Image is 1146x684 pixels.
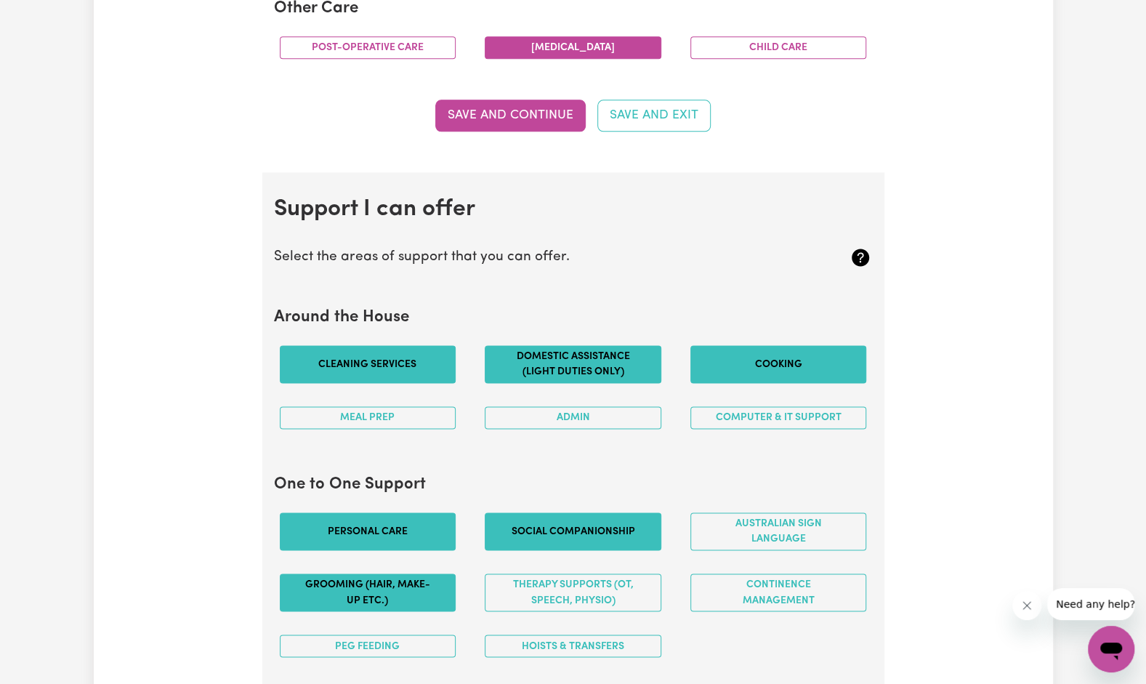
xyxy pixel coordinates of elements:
[435,100,586,132] button: Save and Continue
[280,406,456,429] button: Meal prep
[280,345,456,383] button: Cleaning services
[280,574,456,611] button: Grooming (hair, make-up etc.)
[690,406,867,429] button: Computer & IT Support
[280,512,456,550] button: Personal care
[280,635,456,657] button: PEG feeding
[274,308,873,328] h2: Around the House
[274,196,873,223] h2: Support I can offer
[485,512,661,550] button: Social companionship
[690,512,867,550] button: Australian Sign Language
[485,36,661,59] button: [MEDICAL_DATA]
[690,36,867,59] button: Child care
[274,247,773,268] p: Select the areas of support that you can offer.
[9,10,88,22] span: Need any help?
[485,345,661,383] button: Domestic assistance (light duties only)
[1012,591,1041,620] iframe: Cerrar mensaje
[690,574,867,611] button: Continence management
[274,475,873,495] h2: One to One Support
[1047,588,1134,620] iframe: Mensaje de la compañía
[485,406,661,429] button: Admin
[690,345,867,383] button: Cooking
[280,36,456,59] button: Post-operative care
[1088,626,1134,672] iframe: Botón para iniciar la ventana de mensajería
[485,574,661,611] button: Therapy Supports (OT, speech, physio)
[597,100,711,132] button: Save and Exit
[485,635,661,657] button: Hoists & transfers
